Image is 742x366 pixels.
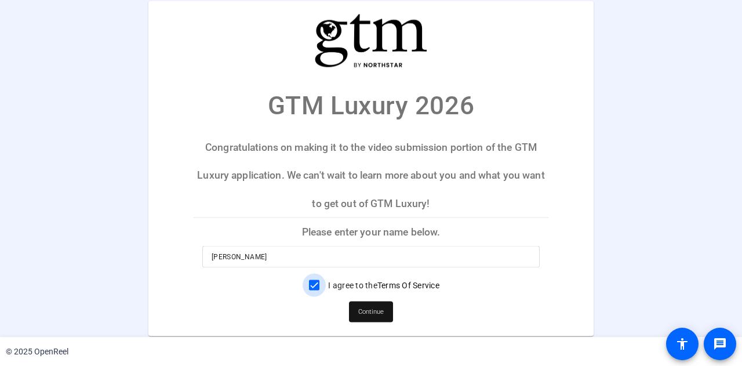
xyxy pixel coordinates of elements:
mat-icon: message [713,337,727,351]
label: I agree to the [326,280,439,291]
p: Congratulations on making it to the video submission portion of the GTM Luxury application. We ca... [193,133,549,217]
span: Continue [358,303,384,321]
p: GTM Luxury 2026 [268,86,474,124]
p: Please enter your name below. [193,218,549,246]
input: Enter your name [212,250,530,264]
div: © 2025 OpenReel [6,346,68,358]
button: Continue [349,302,393,322]
mat-icon: accessibility [675,337,689,351]
img: company-logo [313,12,429,68]
a: Terms Of Service [377,281,439,290]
